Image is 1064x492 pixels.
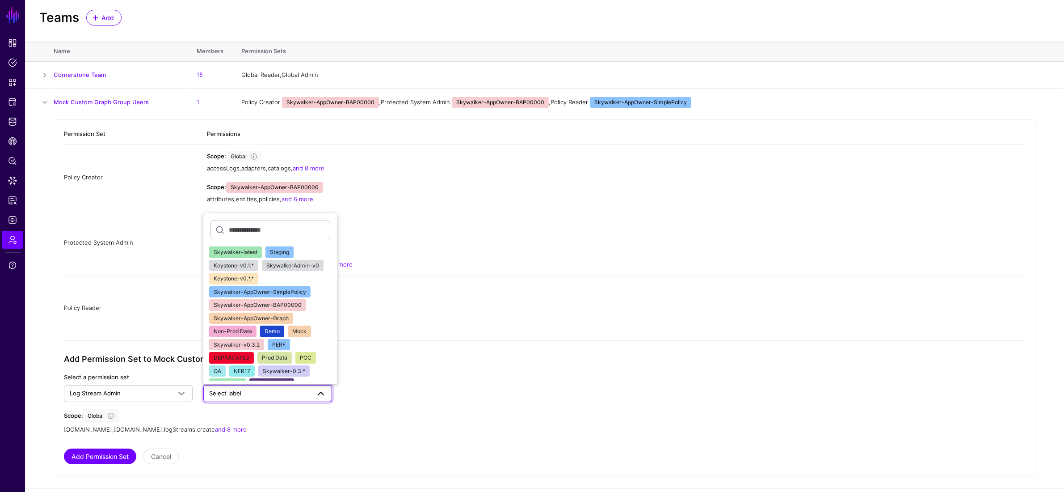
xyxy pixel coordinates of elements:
[229,365,255,377] button: NFR17
[54,98,149,106] a: Mock Custom Graph Group Users
[2,211,23,229] a: Logs
[207,183,226,191] strong: Scope:
[214,262,254,269] span: Keystone-v0.1.*
[295,352,316,364] button: POC
[241,165,266,172] span: adapters
[101,13,115,22] span: Add
[2,132,23,150] a: CAEP Hub
[54,71,106,78] a: Cornerstone Team
[64,123,198,145] th: Permission Set
[260,326,284,337] button: Demo
[2,172,23,190] a: Data Lens
[241,71,1050,80] div: Global Reader , Global Admin
[114,426,162,433] span: [DOMAIN_NAME]
[8,117,17,126] span: Identity Data Fabric
[8,196,17,205] span: Reports
[207,326,1025,335] div: , , ,
[270,249,289,255] span: Staging
[207,229,1025,238] div: , , ,
[209,390,241,397] span: Select label
[2,34,23,52] a: Dashboard
[209,246,262,258] button: Skywalker-latest
[70,390,121,397] span: Log Stream Admin
[452,97,549,108] span: Skywalker-AppOwner-BAP00000
[272,341,286,348] span: PERF
[197,98,199,106] a: 1
[232,42,1064,61] th: Permission Sets
[2,231,23,249] a: Admin
[64,354,332,364] h2: Add Permission Set to Mock Custom Graph Group Users
[258,365,310,377] button: Skywalker-0.3.*
[214,301,302,308] span: Skywalker-AppOwner-BAP00000
[2,152,23,170] a: Policy Lens
[214,249,257,255] span: Skywalker-latest
[209,378,246,390] button: Production
[143,449,179,464] button: Cancel
[2,113,23,131] a: Identity Data Fabric
[265,246,294,258] button: Staging
[8,137,17,146] span: CAEP Hub
[214,368,221,374] span: QA
[8,157,17,165] span: Policy Lens
[39,10,79,25] h2: Teams
[214,275,254,282] span: Keystone-v0.*.*
[293,165,324,172] a: and 8 more
[265,328,280,335] span: Demo
[5,5,21,25] a: SGNL
[8,176,17,185] span: Data Lens
[64,276,198,341] td: Policy Reader
[234,368,250,374] span: NFR17
[282,97,379,108] span: Skywalker-AppOwner-BAP00000
[209,313,293,324] button: Skywalker-AppOwner-Graph
[241,97,1050,108] div: Policy Creator , Protected System Admin , Policy Reader
[207,260,1025,269] div: , , ,
[288,326,311,337] button: Mock
[8,235,17,244] span: Admin
[207,164,1025,173] div: , , ,
[209,260,258,271] button: Keystone-v0.1.*
[8,78,17,87] span: Snippets
[114,426,164,433] span: ,
[2,73,23,91] a: Snippets
[266,262,319,269] span: SkywalkerAdmin-v0
[64,210,198,276] td: Protected System Admin
[8,98,17,106] span: Protected Systems
[249,378,294,390] button: Auth Manager
[214,328,252,335] span: Non-Prod Data
[300,354,311,361] span: POC
[197,71,203,78] a: 15
[214,354,249,361] span: DEPRACATED
[209,286,311,298] button: Skywalker-AppOwner-SimplePolicy
[292,328,307,335] span: Mock
[236,195,257,203] span: entities
[2,54,23,72] a: Policies
[282,195,313,203] a: and 6 more
[8,261,17,270] span: Support
[207,295,1025,304] div: , , ,
[207,195,234,203] span: attributes
[8,38,17,47] span: Dashboard
[64,412,83,419] strong: Scope:
[268,339,290,351] button: PERF
[64,373,129,382] label: Select a permission set
[88,411,104,421] div: Global
[209,365,226,377] button: QA
[207,165,240,172] span: accessLogs
[209,352,254,364] button: DEPRACATED
[268,165,291,172] span: catalogs
[8,58,17,67] span: Policies
[64,426,112,433] span: [DOMAIN_NAME]
[209,299,306,311] button: Skywalker-AppOwner-BAP00000
[209,326,257,337] button: Non-Prod Data
[257,352,292,364] button: Prod Data
[2,93,23,111] a: Protected Systems
[207,195,1025,204] div: , , ,
[214,288,306,295] span: Skywalker-AppOwner-SimplePolicy
[259,195,280,203] span: policies
[164,426,215,433] span: logStreams.create
[226,182,323,193] span: Skywalker-AppOwner-BAP00000
[8,216,17,225] span: Logs
[207,153,226,160] strong: Scope:
[64,426,114,433] span: ,
[215,426,247,433] a: and 8 more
